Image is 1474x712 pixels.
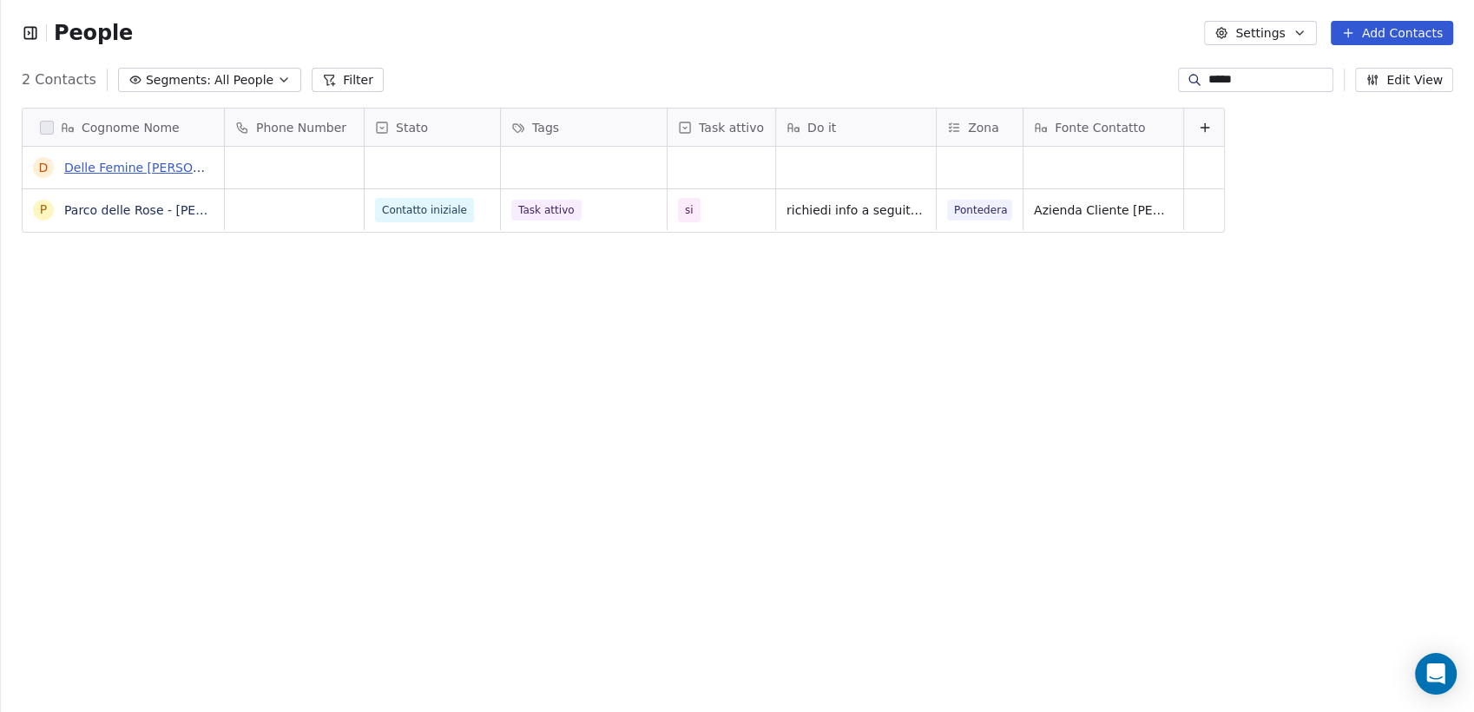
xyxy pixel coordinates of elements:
span: Do it [807,119,836,136]
span: Segments: [146,71,211,89]
span: Pontedera [947,200,1012,221]
button: Edit View [1355,68,1453,92]
div: grid [23,147,225,694]
div: Zona [937,109,1023,146]
span: Azienda Cliente [PERSON_NAME] [1034,201,1173,219]
div: Phone Number [225,109,364,146]
div: Tags [501,109,667,146]
span: Task attivo [699,119,764,136]
span: Stato [396,119,428,136]
div: Fonte Contatto [1023,109,1183,146]
div: Do it [776,109,936,146]
div: Task attivo [668,109,775,146]
button: Filter [312,68,384,92]
div: P [40,201,47,219]
a: Delle Femine [PERSON_NAME] [64,161,248,175]
button: Add Contacts [1331,21,1453,45]
a: Parco delle Rose - [PERSON_NAME] [64,203,277,217]
div: grid [225,147,1226,694]
span: Contatto iniziale [382,201,467,219]
span: Phone Number [256,119,346,136]
div: D [39,159,49,177]
div: Cognome Nome [23,109,224,146]
span: All People [214,71,273,89]
span: richiedi info a seguito dell'approvazione della pratica Parco Agrisolare per l'installazione dell... [786,201,925,219]
span: 2 Contacts [22,69,96,90]
span: Fonte Contatto [1055,119,1145,136]
span: Zona [968,119,999,136]
span: Tags [532,119,559,136]
span: People [54,20,133,46]
button: Settings [1204,21,1316,45]
span: Task attivo [511,200,582,221]
span: Cognome Nome [82,119,180,136]
span: si [685,201,694,219]
div: Open Intercom Messenger [1415,653,1457,695]
div: Stato [365,109,500,146]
